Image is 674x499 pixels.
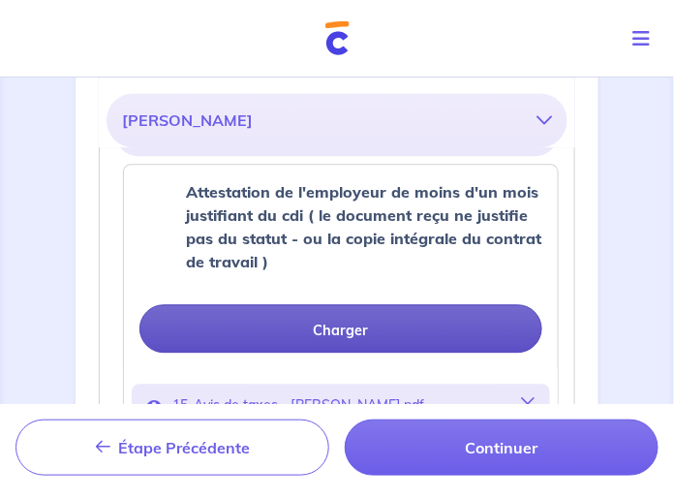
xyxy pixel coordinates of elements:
[618,14,674,64] button: Toggle navigation
[123,164,559,443] div: categoryName: attestation-de-lemployeur-de-moins-dun-mois-justifiant-du-cdi-le-document-recu-ne-j...
[15,420,329,476] button: Étape Précédente
[172,391,509,419] p: 15-Avis de taxes ...[PERSON_NAME].pdf
[521,391,535,419] button: Supprimer
[325,21,350,55] img: Cautioneo
[139,304,542,353] button: Charger
[186,182,541,271] strong: Attestation de l'employeur de moins d'un mois justifiant du cdi ( le document reçu ne justifie pa...
[118,438,250,457] span: Étape Précédente
[147,391,161,419] button: Voir
[345,420,659,476] button: Continuer
[107,93,567,147] button: [PERSON_NAME]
